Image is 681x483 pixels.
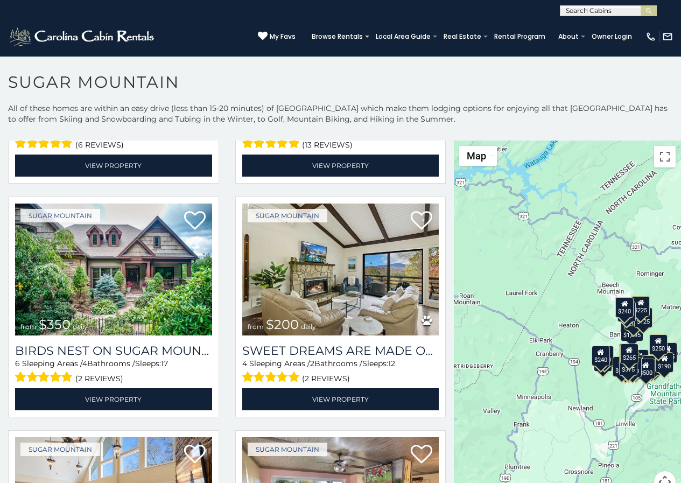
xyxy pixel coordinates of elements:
[553,29,584,44] a: About
[15,204,212,335] a: Birds Nest On Sugar Mountain from $350 daily
[634,307,652,328] div: $125
[73,323,88,331] span: daily
[242,388,439,410] a: View Property
[649,334,668,355] div: $250
[248,443,327,456] a: Sugar Mountain
[411,444,432,466] a: Add to favorites
[248,323,264,331] span: from
[489,29,551,44] a: Rental Program
[302,372,350,386] span: (2 reviews)
[645,31,656,42] img: phone-regular-white.png
[586,29,637,44] a: Owner Login
[242,344,439,358] a: Sweet Dreams Are Made Of Skis
[659,342,677,363] div: $155
[310,359,314,368] span: 2
[248,209,327,222] a: Sugar Mountain
[266,317,299,332] span: $200
[242,204,439,335] a: Sweet Dreams Are Made Of Skis from $200 daily
[302,138,353,152] span: (13 reviews)
[75,138,124,152] span: (6 reviews)
[655,352,673,373] div: $190
[620,344,638,364] div: $265
[184,210,206,233] a: Add to favorites
[621,321,643,341] div: $1,095
[306,29,368,44] a: Browse Rentals
[631,296,650,317] div: $225
[82,359,87,368] span: 4
[39,317,71,332] span: $350
[642,355,661,376] div: $195
[15,344,212,358] a: Birds Nest On Sugar Mountain
[467,150,486,162] span: Map
[662,31,673,42] img: mail-regular-white.png
[592,346,610,366] div: $240
[654,146,676,167] button: Toggle fullscreen view
[370,29,436,44] a: Local Area Guide
[20,443,100,456] a: Sugar Mountain
[613,356,631,377] div: $375
[15,359,20,368] span: 6
[184,444,206,466] a: Add to favorites
[15,388,212,410] a: View Property
[630,349,649,370] div: $200
[20,209,100,222] a: Sugar Mountain
[20,323,37,331] span: from
[15,358,212,386] div: Sleeping Areas / Bathrooms / Sleeps:
[15,204,212,335] img: Birds Nest On Sugar Mountain
[242,358,439,386] div: Sleeping Areas / Bathrooms / Sleeps:
[438,29,487,44] a: Real Estate
[161,359,168,368] span: 17
[242,204,439,335] img: Sweet Dreams Are Made Of Skis
[615,297,634,318] div: $240
[619,355,637,376] div: $375
[8,26,157,47] img: White-1-2.png
[75,372,123,386] span: (2 reviews)
[637,359,655,379] div: $500
[242,359,247,368] span: 4
[242,155,439,177] a: View Property
[270,32,296,41] span: My Favs
[258,31,296,42] a: My Favs
[15,155,212,177] a: View Property
[301,323,316,331] span: daily
[411,210,432,233] a: Add to favorites
[388,359,395,368] span: 12
[459,146,497,166] button: Change map style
